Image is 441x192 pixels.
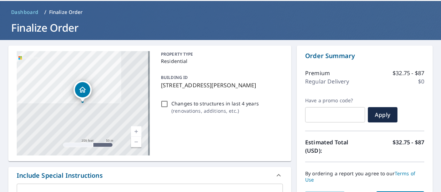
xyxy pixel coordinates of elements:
li: / [44,8,46,16]
div: Include Special Instructions [8,167,291,184]
p: [STREET_ADDRESS][PERSON_NAME] [161,81,280,89]
p: Changes to structures in last 4 years [171,100,259,107]
p: $32.75 - $87 [393,138,424,155]
a: Terms of Use [305,170,415,183]
nav: breadcrumb [8,7,433,18]
p: Premium [305,69,330,77]
p: By ordering a report you agree to our [305,170,424,183]
div: Dropped pin, building 1, Residential property, 959 Peru Olena Rd W Norwalk, OH 44857 [73,81,92,102]
p: $32.75 - $87 [393,69,424,77]
a: Dashboard [8,7,41,18]
span: Dashboard [11,9,39,16]
button: Apply [368,107,397,122]
h1: Finalize Order [8,21,433,35]
p: BUILDING ID [161,74,188,80]
div: Include Special Instructions [17,171,103,180]
p: ( renovations, additions, etc. ) [171,107,259,114]
a: Current Level 17, Zoom In [131,126,141,137]
label: Have a promo code? [305,97,365,104]
p: Finalize Order [49,9,83,16]
span: Apply [373,111,392,119]
p: Residential [161,57,280,65]
p: Order Summary [305,51,424,61]
p: Estimated Total (USD): [305,138,365,155]
p: Regular Delivery [305,77,349,86]
a: Current Level 17, Zoom Out [131,137,141,147]
p: PROPERTY TYPE [161,51,280,57]
p: $0 [418,77,424,86]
